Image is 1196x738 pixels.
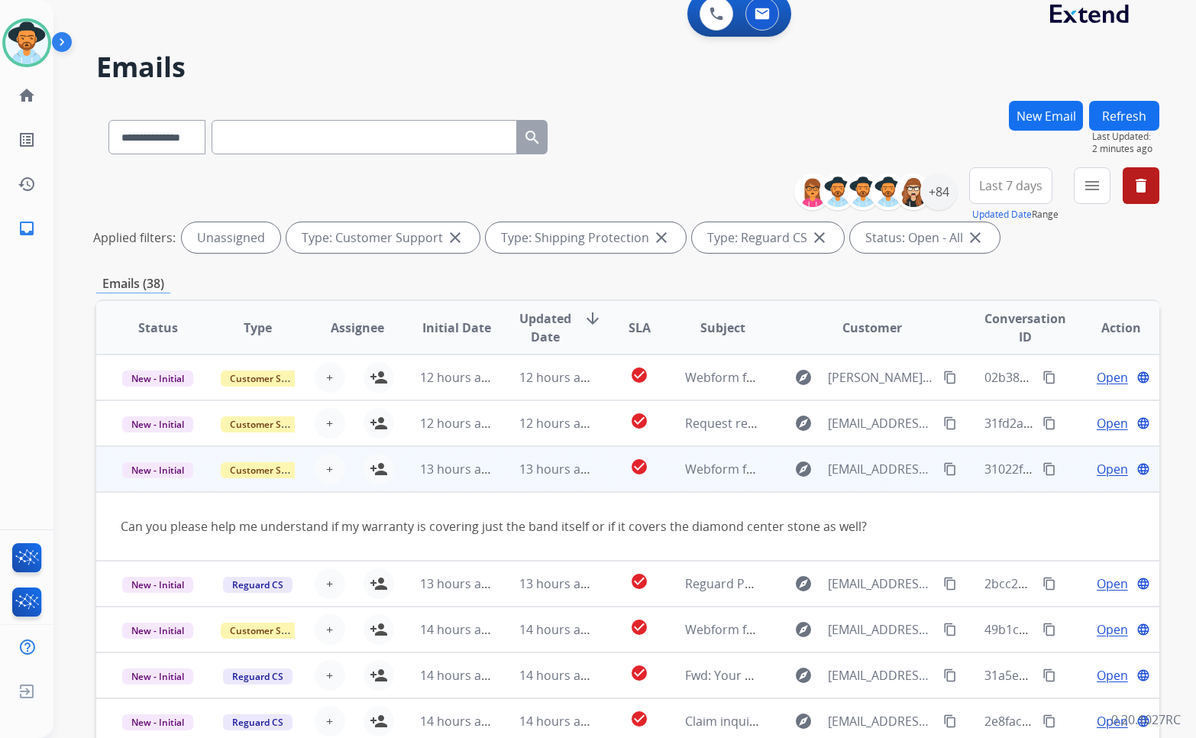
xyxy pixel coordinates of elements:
span: Open [1097,666,1128,685]
span: Open [1097,460,1128,478]
span: Reguard CS [223,714,293,730]
span: 12 hours ago [519,369,595,386]
span: + [326,712,333,730]
mat-icon: menu [1083,176,1101,195]
mat-icon: check_circle [630,412,648,430]
span: Request received] Resolve the issue and log your decision. ͏‌ ͏‌ ͏‌ ͏‌ ͏‌ ͏‌ ͏‌ ͏‌ ͏‌ ͏‌ ͏‌ ͏‌ ͏‌... [685,415,1136,432]
span: 14 hours ago [519,667,595,684]
mat-icon: arrow_downward [583,309,602,328]
mat-icon: person_add [370,414,388,432]
span: + [326,620,333,639]
span: 13 hours ago [420,575,496,592]
mat-icon: language [1136,416,1150,430]
mat-icon: person_add [370,460,388,478]
span: Customer Support [221,371,320,387]
mat-icon: content_copy [943,668,957,682]
mat-icon: explore [794,368,813,387]
span: Initial Date [422,319,491,337]
button: + [315,660,345,691]
mat-icon: content_copy [1042,623,1056,636]
button: + [315,408,345,439]
mat-icon: check_circle [630,458,648,476]
span: New - Initial [122,416,193,432]
span: 13 hours ago [519,461,595,477]
mat-icon: explore [794,575,813,593]
span: Status [138,319,178,337]
span: 2 minutes ago [1092,143,1159,155]
span: Reguard Protection Plan [685,575,826,592]
span: Fwd: Your repair part is on its way [685,667,880,684]
span: New - Initial [122,462,193,478]
p: 0.20.1027RC [1111,710,1181,729]
mat-icon: content_copy [1042,462,1056,476]
mat-icon: close [652,228,671,247]
span: + [326,460,333,478]
mat-icon: explore [794,620,813,639]
span: 12 hours ago [420,415,496,432]
mat-icon: content_copy [943,714,957,728]
span: Claim inquiry [685,713,761,730]
img: avatar [5,21,48,64]
mat-icon: content_copy [1042,577,1056,591]
span: 14 hours ago [519,713,595,730]
mat-icon: history [18,175,36,193]
button: + [315,706,345,736]
mat-icon: close [810,228,829,247]
mat-icon: content_copy [943,416,957,430]
th: Action [1059,301,1159,354]
mat-icon: delete [1132,176,1150,195]
button: + [315,362,345,393]
span: + [326,414,333,432]
button: + [315,568,345,599]
span: Range [972,208,1059,221]
mat-icon: content_copy [943,371,957,384]
mat-icon: content_copy [943,623,957,636]
span: [EMAIL_ADDRESS][DOMAIN_NAME] [828,575,935,593]
mat-icon: content_copy [1042,714,1056,728]
mat-icon: explore [794,414,813,432]
mat-icon: language [1136,462,1150,476]
span: + [326,575,333,593]
span: Type [244,319,272,337]
div: Type: Customer Support [286,222,480,253]
button: New Email [1009,101,1083,131]
span: [EMAIL_ADDRESS][DOMAIN_NAME] [828,414,935,432]
span: Open [1097,712,1128,730]
span: Open [1097,620,1128,639]
span: 14 hours ago [420,621,496,638]
mat-icon: content_copy [1042,668,1056,682]
span: New - Initial [122,371,193,387]
span: New - Initial [122,668,193,685]
mat-icon: list_alt [18,131,36,149]
span: New - Initial [122,714,193,730]
mat-icon: person_add [370,620,388,639]
mat-icon: close [966,228,984,247]
span: Open [1097,368,1128,387]
span: [EMAIL_ADDRESS][DOMAIN_NAME] [828,460,935,478]
mat-icon: check_circle [630,664,648,682]
span: Last Updated: [1092,131,1159,143]
mat-icon: home [18,86,36,105]
button: + [315,454,345,484]
div: Type: Shipping Protection [486,222,686,253]
button: Refresh [1089,101,1159,131]
mat-icon: language [1136,623,1150,636]
span: SLA [629,319,651,337]
span: Open [1097,575,1128,593]
mat-icon: check_circle [630,710,648,728]
mat-icon: check_circle [630,572,648,591]
span: [EMAIL_ADDRESS][DOMAIN_NAME] [828,666,935,685]
div: +84 [920,173,957,210]
span: Assignee [331,319,384,337]
span: Customer [842,319,902,337]
mat-icon: content_copy [1042,416,1056,430]
span: Last 7 days [979,183,1042,189]
span: Reguard CS [223,577,293,593]
p: Emails (38) [96,274,170,293]
mat-icon: content_copy [943,577,957,591]
mat-icon: check_circle [630,366,648,384]
mat-icon: inbox [18,219,36,238]
span: 12 hours ago [519,415,595,432]
span: Webform from [EMAIL_ADDRESS][DOMAIN_NAME] on [DATE] [685,461,1031,477]
span: 12 hours ago [420,369,496,386]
